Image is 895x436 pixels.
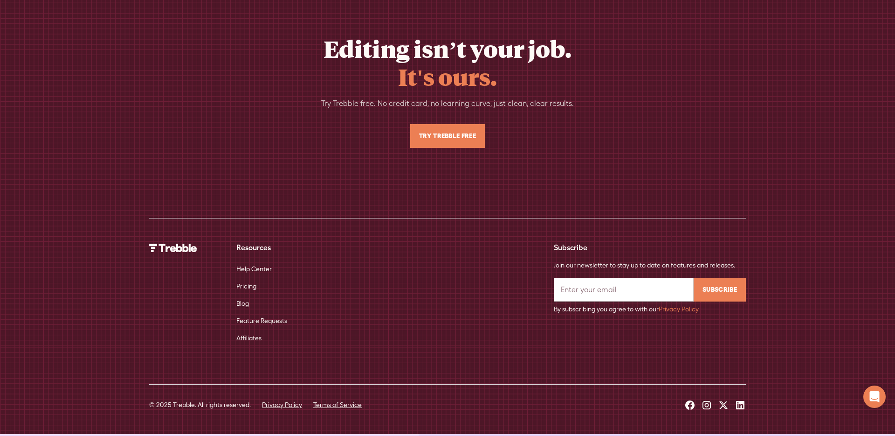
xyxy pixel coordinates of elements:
div: Resources [236,242,309,253]
h2: Editing isn’t your job. [324,35,571,91]
div: By subscribing you agree to with our [554,304,746,314]
input: Enter your email [554,278,694,302]
div: Join our newsletter to stay up to date on features and releases. [554,260,746,270]
a: Privacy Policy [262,400,302,410]
a: Blog [236,295,249,312]
div: Try Trebble free. No credit card, no learning curve, just clean, clear results. [321,98,574,109]
input: Subscribe [694,278,746,302]
div: Open Intercom Messenger [863,386,886,408]
img: Trebble Logo - AI Podcast Editor [149,244,197,252]
a: Affiliates [236,330,262,347]
a: Privacy Policy [659,305,699,313]
a: Pricing [236,278,256,295]
a: Terms of Service [313,400,362,410]
a: Feature Requests [236,312,287,330]
a: Try Trebble Free [410,124,485,148]
div: © 2025 Trebble. All rights reserved. [149,400,251,410]
span: It's ours. [398,61,497,92]
a: Help Center [236,260,272,278]
form: Email Form [554,278,746,314]
div: Subscribe [554,242,746,253]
